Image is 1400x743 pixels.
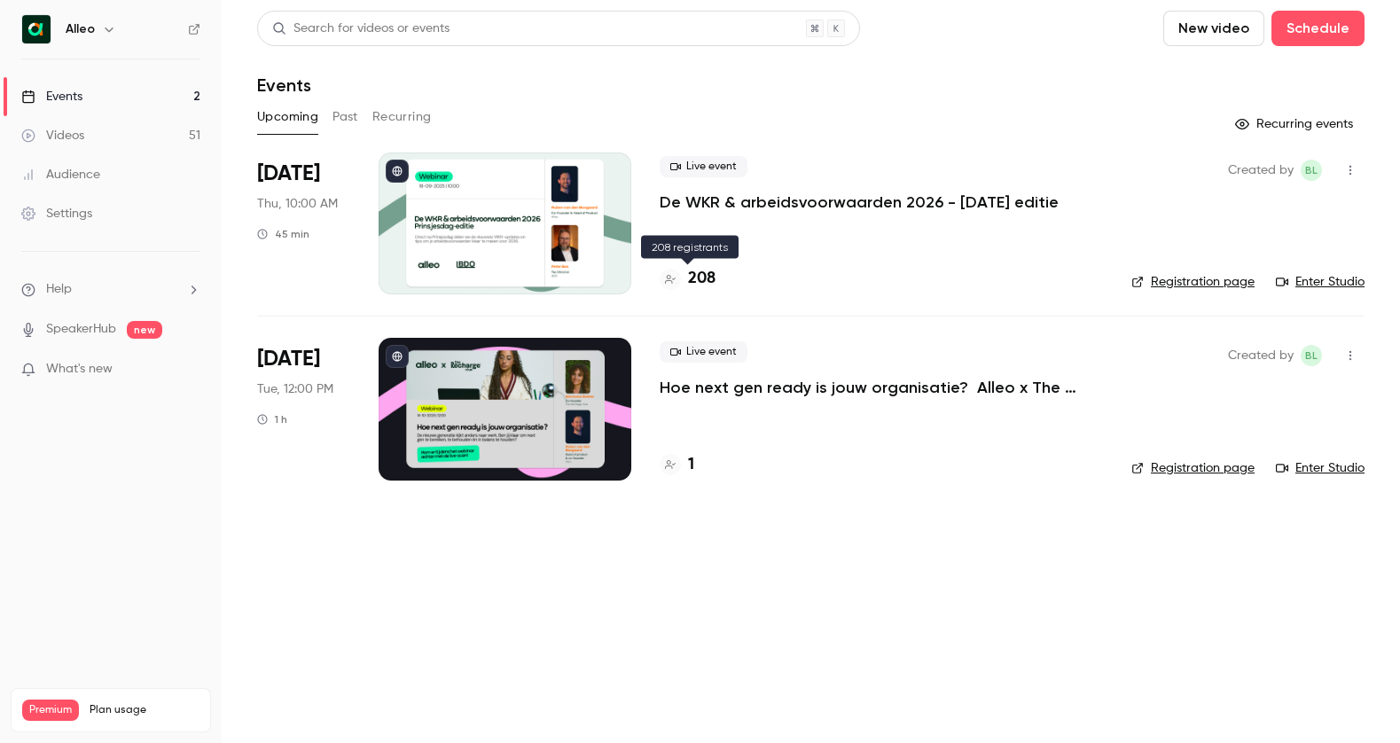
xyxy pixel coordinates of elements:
[21,88,82,106] div: Events
[1301,345,1322,366] span: Bernice Lohr
[21,166,100,184] div: Audience
[21,127,84,145] div: Videos
[332,103,358,131] button: Past
[272,20,450,38] div: Search for videos or events
[257,153,350,294] div: Sep 18 Thu, 10:00 AM (Europe/Amsterdam)
[1276,273,1365,291] a: Enter Studio
[660,156,747,177] span: Live event
[372,103,432,131] button: Recurring
[257,380,333,398] span: Tue, 12:00 PM
[660,453,694,477] a: 1
[660,267,716,291] a: 208
[660,377,1103,398] a: Hoe next gen ready is jouw organisatie? Alleo x The Recharge Club
[1276,459,1365,477] a: Enter Studio
[22,15,51,43] img: Alleo
[1227,110,1365,138] button: Recurring events
[127,321,162,339] span: new
[21,280,200,299] li: help-dropdown-opener
[660,341,747,363] span: Live event
[66,20,95,38] h6: Alleo
[1305,345,1318,366] span: BL
[21,205,92,223] div: Settings
[257,227,309,241] div: 45 min
[46,320,116,339] a: SpeakerHub
[1228,160,1294,181] span: Created by
[1305,160,1318,181] span: BL
[1228,345,1294,366] span: Created by
[257,338,350,480] div: Oct 14 Tue, 12:00 PM (Europe/Amsterdam)
[257,74,311,96] h1: Events
[257,103,318,131] button: Upcoming
[257,195,338,213] span: Thu, 10:00 AM
[22,700,79,721] span: Premium
[179,362,200,378] iframe: Noticeable Trigger
[1131,273,1255,291] a: Registration page
[660,192,1059,213] a: De WKR & arbeidsvoorwaarden 2026 - [DATE] editie
[257,160,320,188] span: [DATE]
[1163,11,1264,46] button: New video
[1271,11,1365,46] button: Schedule
[1301,160,1322,181] span: Bernice Lohr
[46,280,72,299] span: Help
[46,360,113,379] span: What's new
[1131,459,1255,477] a: Registration page
[257,345,320,373] span: [DATE]
[688,267,716,291] h4: 208
[257,412,287,426] div: 1 h
[90,703,199,717] span: Plan usage
[688,453,694,477] h4: 1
